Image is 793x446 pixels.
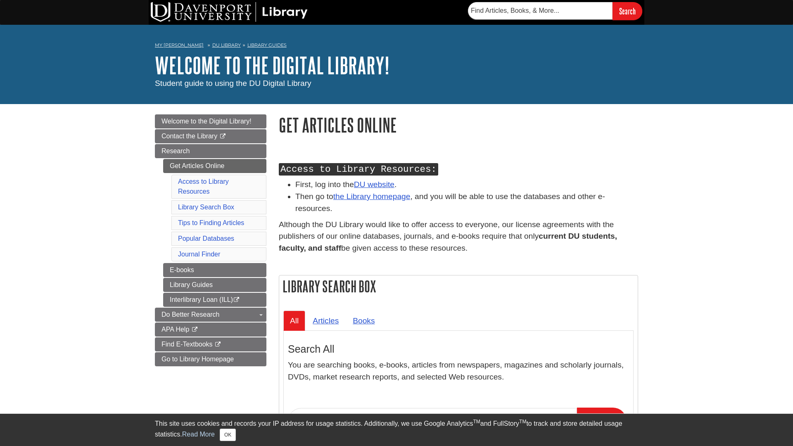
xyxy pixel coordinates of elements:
input: Find Articles, Books, & More... [288,408,577,435]
a: Popular Databases [178,235,234,242]
sup: TM [473,419,480,425]
a: Tips to Finding Articles [178,219,244,226]
a: the Library homepage [333,192,411,201]
i: This link opens in a new window [214,342,221,347]
a: Library Guides [247,42,287,48]
a: E-books [163,263,266,277]
span: Welcome to the Digital Library! [161,118,252,125]
a: Research [155,144,266,158]
nav: breadcrumb [155,40,638,53]
i: This link opens in a new window [233,297,240,303]
form: Searches DU Library's articles, books, and more [468,2,642,20]
p: Although the DU Library would like to offer access to everyone, our license agreements with the p... [279,219,638,254]
a: Access to Library Resources [178,178,229,195]
a: Do Better Research [155,308,266,322]
a: My [PERSON_NAME] [155,42,204,49]
h1: Get Articles Online [279,114,638,135]
a: Find E-Textbooks [155,337,266,351]
input: Search [613,2,642,20]
a: Get Articles Online [163,159,266,173]
a: Journal Finder [178,251,220,258]
a: DU Library [212,42,241,48]
a: Books [346,311,381,331]
h2: Library Search Box [279,275,638,297]
div: This site uses cookies and records your IP address for usage statistics. Additionally, we use Goo... [155,419,638,441]
sup: TM [519,419,526,425]
i: This link opens in a new window [219,134,226,139]
a: Articles [306,311,345,331]
span: Do Better Research [161,311,220,318]
a: Read More [182,431,215,438]
a: DU website [354,180,394,189]
a: Welcome to the Digital Library! [155,52,389,78]
img: DU Library [151,2,308,22]
a: Library Guides [163,278,266,292]
span: Student guide to using the DU Digital Library [155,79,311,88]
li: First, log into the . [295,179,638,191]
span: Go to Library Homepage [161,356,234,363]
li: Then go to , and you will be able to use the databases and other e-resources. [295,191,638,215]
span: Contact the Library [161,133,217,140]
a: Welcome to the Digital Library! [155,114,266,128]
kbd: Access to Library Resources: [279,163,438,176]
a: Library Search Box [178,204,234,211]
i: This link opens in a new window [191,327,198,332]
input: Search [577,408,627,435]
a: Contact the Library [155,129,266,143]
a: APA Help [155,323,266,337]
button: Close [220,429,236,441]
p: You are searching books, e-books, articles from newspapers, magazines and scholarly journals, DVD... [288,359,629,383]
span: APA Help [161,326,189,333]
span: Find E-Textbooks [161,341,213,348]
a: Interlibrary Loan (ILL) [163,293,266,307]
h3: Search All [288,343,629,355]
a: Go to Library Homepage [155,352,266,366]
a: All [283,311,305,331]
input: Find Articles, Books, & More... [468,2,613,19]
span: Research [161,147,190,154]
div: Guide Page Menu [155,114,266,366]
